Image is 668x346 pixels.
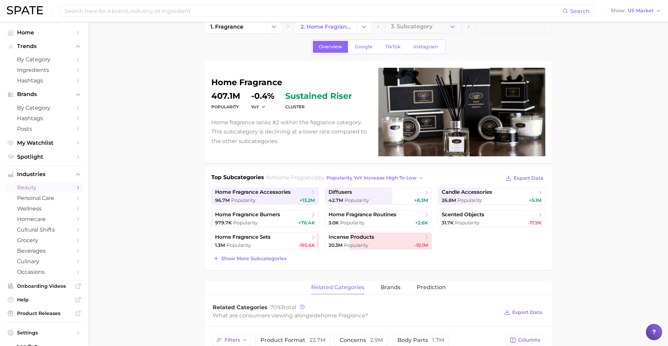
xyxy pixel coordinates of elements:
[325,188,432,205] a: diffusers42.7m Popularity+8.3m
[502,308,544,317] button: Export Data
[211,188,319,205] a: home fragrance accessories96.7m Popularity+13.2m
[251,104,259,110] span: YoY
[17,330,72,336] span: Settings
[5,295,83,305] a: Help
[321,312,365,319] span: home fragrance
[17,195,72,201] span: personal care
[211,210,319,227] a: home fragrance burners979.7k Popularity+76.4k
[251,92,274,100] dd: -0.4%
[270,304,296,311] span: total
[211,92,240,100] dd: 407.1m
[414,242,428,248] span: -10.1m
[5,308,83,318] a: Product Releases
[285,92,352,100] span: sustained riser
[432,337,444,343] span: 1.7m
[225,337,240,343] span: Filters
[628,9,654,13] span: US Market
[5,152,83,162] a: Spotlight
[329,242,343,248] span: 20.3m
[260,337,325,343] span: product format
[17,297,72,303] span: Help
[64,5,563,17] input: Search here for a brand, industry, or ingredient
[17,105,72,111] span: by Category
[370,337,383,343] span: 2.9m
[5,182,83,193] a: beauty
[233,220,258,226] span: Popularity
[325,173,426,183] button: Popularity YoY increase high to low
[17,205,72,212] span: wellness
[442,197,456,203] span: 26.8m
[5,27,83,38] a: Home
[211,254,288,263] button: Show more subcategories
[5,169,83,179] button: Industries
[325,233,432,250] a: incense products20.3m Popularity-10.1m
[215,242,225,248] span: 1.3m
[295,20,357,33] a: 2. home fragrance
[438,210,545,227] a: scented objects31.7k Popularity-17.9k
[329,234,374,240] span: incense products
[266,174,426,181] span: for by
[213,304,268,311] span: Related Categories
[5,193,83,203] a: personal care
[327,175,416,181] span: Popularity YoY increase high to low
[5,103,83,113] a: by Category
[211,118,370,146] p: Home fragrance ranks #2 within the fragrance category. This subcategory is declining at a lower r...
[5,235,83,246] a: grocery
[5,281,83,291] a: Onboarding Videos
[5,246,83,256] a: beverages
[215,234,271,240] span: home fragrance sets
[17,126,72,132] span: Posts
[529,197,542,203] span: +5.1m
[391,23,432,30] span: 3. Subcategory
[528,220,542,226] span: -17.9k
[329,220,339,226] span: 3.0k
[17,56,72,63] span: by Category
[210,23,243,30] span: 1. fragrance
[345,197,369,203] span: Popularity
[442,189,492,195] span: candle accessories
[5,89,83,99] button: Brands
[213,334,251,346] button: Filters
[211,233,319,250] a: home fragrance sets1.3m Popularity-195.6k
[5,267,83,277] a: occasions
[325,210,432,227] a: home fragrance routines3.0k Popularity+2.6k
[397,337,444,343] span: body parts
[311,284,364,290] span: related categories
[415,220,428,226] span: +2.6k
[329,197,343,203] span: 42.7m
[17,184,72,191] span: beauty
[5,65,83,75] a: Ingredients
[17,77,72,84] span: Hashtags
[344,242,368,248] span: Popularity
[518,337,540,343] span: Columns
[221,256,287,262] span: Show more subcategories
[5,124,83,134] a: Posts
[17,283,72,289] span: Onboarding Videos
[17,115,72,122] span: Hashtags
[211,103,240,111] dt: Popularity
[5,214,83,224] a: homecare
[512,310,542,315] span: Export Data
[231,197,256,203] span: Popularity
[357,20,371,33] button: Change Category
[204,20,267,33] a: 1. fragrance
[270,304,284,311] span: 7093
[319,44,342,50] span: Overview
[5,256,83,267] a: culinary
[17,237,72,243] span: grocery
[17,29,72,36] span: Home
[298,242,315,248] span: -195.6k
[298,220,315,226] span: +76.4k
[17,226,72,233] span: cultural shifts
[211,173,264,184] h1: Top Subcategories
[417,284,446,290] span: Prediction
[381,284,400,290] span: brands
[514,175,544,181] span: Export Data
[5,75,83,86] a: Hashtags
[17,140,72,146] span: My Watchlist
[414,197,428,203] span: +8.3m
[251,104,266,110] button: YoY
[17,43,72,49] span: Trends
[379,41,407,53] a: TikTok
[455,220,480,226] span: Popularity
